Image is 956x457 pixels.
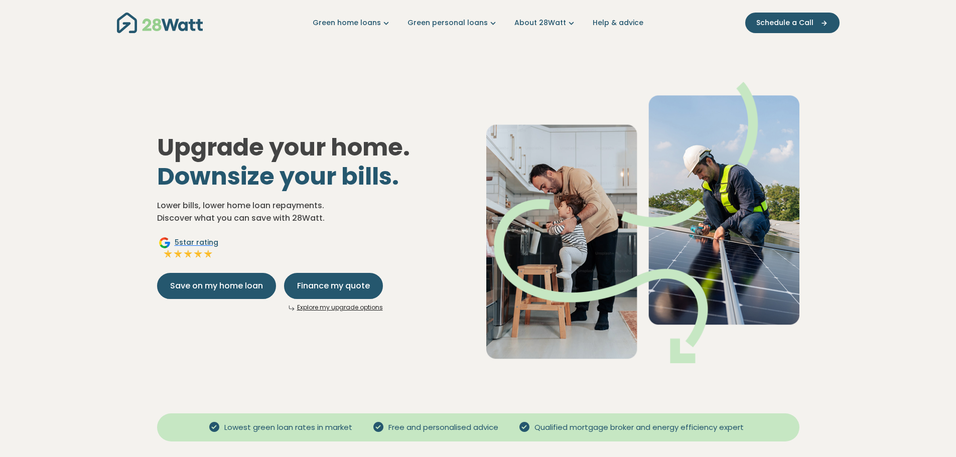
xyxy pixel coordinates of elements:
span: Finance my quote [297,280,370,292]
nav: Main navigation [117,10,840,36]
img: Google [159,237,171,249]
a: Google5star ratingFull starFull starFull starFull starFull star [157,237,220,261]
img: Full star [173,249,183,259]
span: Schedule a Call [756,18,813,28]
span: Lowest green loan rates in market [220,422,356,433]
p: Lower bills, lower home loan repayments. Discover what you can save with 28Watt. [157,199,470,225]
span: Free and personalised advice [384,422,502,433]
span: Downsize your bills. [157,160,399,193]
img: Full star [183,249,193,259]
img: Full star [163,249,173,259]
a: Green personal loans [407,18,498,28]
button: Save on my home loan [157,273,276,299]
span: 5 star rating [175,237,218,248]
img: Full star [193,249,203,259]
h1: Upgrade your home. [157,133,470,191]
a: Explore my upgrade options [297,303,383,312]
a: About 28Watt [514,18,577,28]
span: Save on my home loan [170,280,263,292]
img: Dad helping toddler [486,82,799,363]
span: Qualified mortgage broker and energy efficiency expert [530,422,748,433]
img: Full star [203,249,213,259]
button: Schedule a Call [745,13,840,33]
a: Help & advice [593,18,643,28]
img: 28Watt [117,13,203,33]
button: Finance my quote [284,273,383,299]
a: Green home loans [313,18,391,28]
